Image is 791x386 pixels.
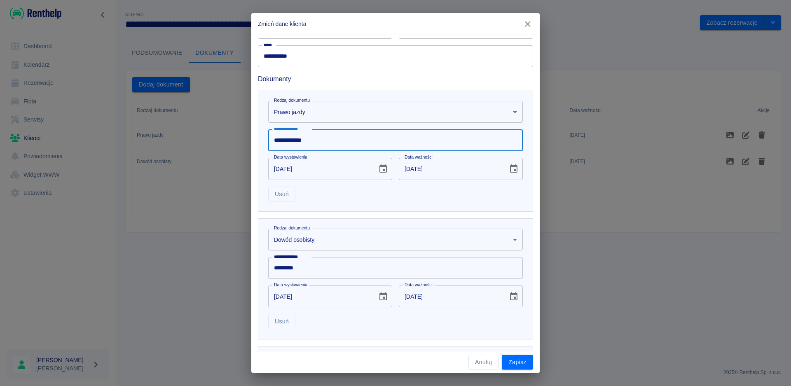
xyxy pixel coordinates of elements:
div: Dowód osobisty [268,229,523,250]
button: Usuń [268,314,295,329]
button: Choose date, selected date is 5 sty 2017 [375,288,391,305]
label: Data wystawienia [274,282,307,288]
label: Rodzaj dokumentu [274,225,310,231]
h2: Zmień dane klienta [251,13,540,35]
button: Zapisz [502,355,533,370]
label: Rodzaj dokumentu [274,97,310,103]
label: Data ważności [405,282,433,288]
div: Prawo jazdy [268,101,523,123]
input: DD-MM-YYYY [399,158,502,180]
h6: Dokumenty [258,74,533,84]
button: Anuluj [468,355,498,370]
button: Choose date, selected date is 21 maj 2040 [505,161,522,177]
button: Choose date, selected date is 21 maj 2025 [375,161,391,177]
input: DD-MM-YYYY [268,285,372,307]
button: Usuń [268,187,295,202]
label: Data ważności [405,154,433,160]
label: Data wystawienia [274,154,307,160]
input: DD-MM-YYYY [399,285,502,307]
input: DD-MM-YYYY [268,158,372,180]
button: Choose date, selected date is 5 sty 2027 [505,288,522,305]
